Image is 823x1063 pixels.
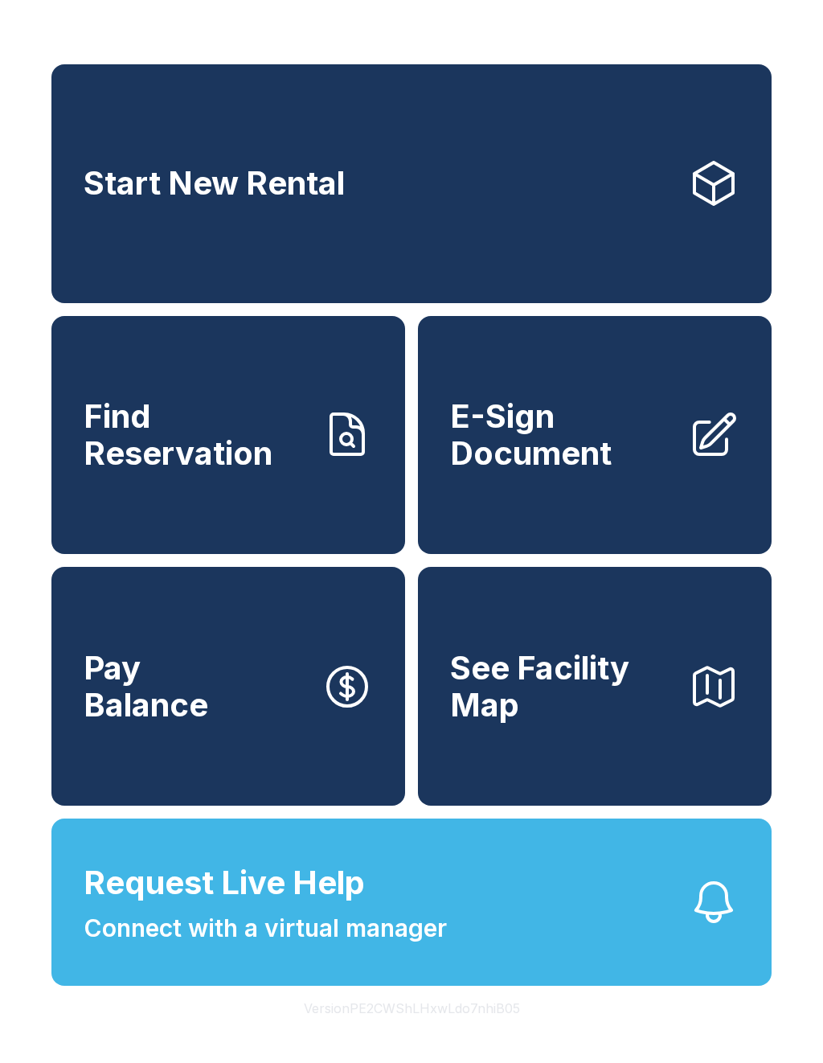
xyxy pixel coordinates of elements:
[84,910,447,946] span: Connect with a virtual manager
[84,650,208,723] span: Pay Balance
[291,986,533,1031] button: VersionPE2CWShLHxwLdo7nhiB05
[51,819,772,986] button: Request Live HelpConnect with a virtual manager
[418,316,772,555] a: E-Sign Document
[450,650,675,723] span: See Facility Map
[418,567,772,806] button: See Facility Map
[84,165,345,202] span: Start New Rental
[51,316,405,555] a: Find Reservation
[84,398,309,471] span: Find Reservation
[450,398,675,471] span: E-Sign Document
[84,859,365,907] span: Request Live Help
[51,64,772,303] a: Start New Rental
[51,567,405,806] a: PayBalance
